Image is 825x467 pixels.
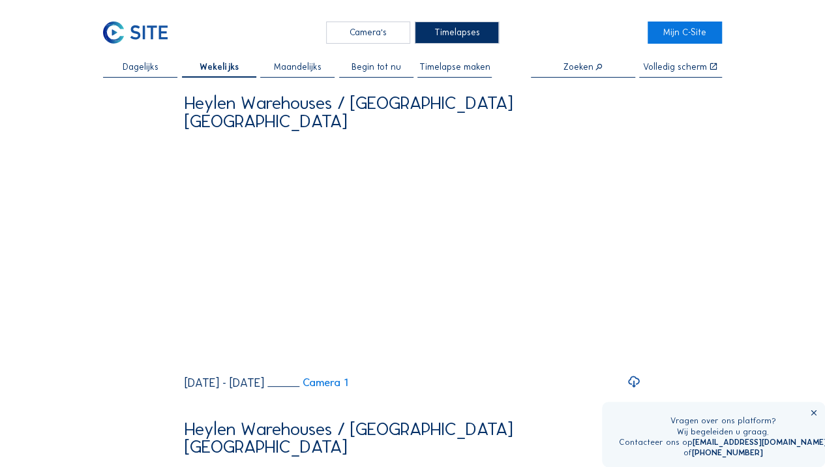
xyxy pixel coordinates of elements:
[643,63,707,72] div: Volledig scherm
[274,63,322,72] span: Maandelijks
[123,63,158,72] span: Dagelijks
[352,63,401,72] span: Begin tot nu
[103,22,168,43] img: C-SITE Logo
[267,377,348,388] a: Camera 1
[200,63,239,72] span: Wekelijks
[185,139,641,367] video: Your browser does not support the video tag.
[185,377,264,389] div: [DATE] - [DATE]
[419,63,490,72] span: Timelapse maken
[691,447,762,457] a: [PHONE_NUMBER]
[415,22,499,43] div: Timelapses
[185,94,641,130] div: Heylen Warehouses / [GEOGRAPHIC_DATA] [GEOGRAPHIC_DATA]
[185,420,641,457] div: Heylen Warehouses / [GEOGRAPHIC_DATA] [GEOGRAPHIC_DATA]
[326,22,410,43] div: Camera's
[103,22,177,43] a: C-SITE Logo
[648,22,722,43] a: Mijn C-Site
